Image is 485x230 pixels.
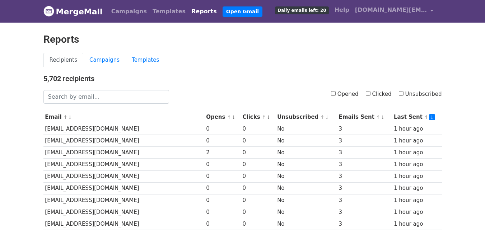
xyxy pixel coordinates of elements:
td: 3 [337,218,392,230]
td: No [275,182,337,194]
a: [DOMAIN_NAME][EMAIL_ADDRESS][DOMAIN_NAME] [352,3,436,20]
a: Templates [126,53,165,67]
td: 3 [337,170,392,182]
td: 3 [337,159,392,170]
th: Clicks [241,111,276,123]
td: 0 [241,123,276,135]
span: Daily emails left: 20 [275,6,328,14]
td: No [275,170,337,182]
label: Opened [331,90,359,98]
a: ↑ [227,114,231,120]
a: ↑ [262,114,266,120]
h4: 5,702 recipients [43,74,442,83]
img: MergeMail logo [43,6,54,17]
td: 1 hour ago [392,206,442,218]
td: 2 [204,147,241,159]
td: 0 [204,218,241,230]
a: ↑ [424,114,428,120]
a: ↓ [68,114,72,120]
a: ↓ [267,114,271,120]
a: ↑ [321,114,325,120]
td: 3 [337,182,392,194]
input: Search by email... [43,90,169,104]
label: Unsubscribed [399,90,442,98]
a: ↓ [381,114,385,120]
td: 0 [241,194,276,206]
td: 0 [204,194,241,206]
td: No [275,123,337,135]
td: 3 [337,194,392,206]
th: Last Sent [392,111,442,123]
td: No [275,147,337,159]
td: [EMAIL_ADDRESS][DOMAIN_NAME] [43,159,205,170]
td: 1 hour ago [392,218,442,230]
td: No [275,135,337,147]
td: [EMAIL_ADDRESS][DOMAIN_NAME] [43,218,205,230]
td: 0 [204,170,241,182]
td: No [275,206,337,218]
a: Templates [150,4,188,19]
td: [EMAIL_ADDRESS][DOMAIN_NAME] [43,170,205,182]
td: 3 [337,123,392,135]
th: Emails Sent [337,111,392,123]
a: Campaigns [108,4,150,19]
th: Email [43,111,205,123]
h2: Reports [43,33,442,46]
a: MergeMail [43,4,103,19]
a: ↓ [325,114,329,120]
td: 1 hour ago [392,123,442,135]
a: Recipients [43,53,84,67]
td: 1 hour ago [392,194,442,206]
td: 0 [241,159,276,170]
td: 0 [241,147,276,159]
td: 0 [204,135,241,147]
td: 1 hour ago [392,147,442,159]
td: [EMAIL_ADDRESS][DOMAIN_NAME] [43,147,205,159]
td: [EMAIL_ADDRESS][DOMAIN_NAME] [43,182,205,194]
th: Unsubscribed [275,111,337,123]
a: Open Gmail [223,6,262,17]
a: ↑ [64,114,67,120]
label: Clicked [366,90,392,98]
td: No [275,194,337,206]
input: Unsubscribed [399,91,404,96]
td: 1 hour ago [392,135,442,147]
input: Clicked [366,91,370,96]
a: Daily emails left: 20 [272,3,331,17]
td: 0 [241,218,276,230]
td: 1 hour ago [392,159,442,170]
td: No [275,159,337,170]
td: 0 [204,206,241,218]
td: 3 [337,135,392,147]
a: ↓ [429,114,435,120]
a: ↓ [232,114,235,120]
td: 0 [204,159,241,170]
input: Opened [331,91,336,96]
td: [EMAIL_ADDRESS][DOMAIN_NAME] [43,123,205,135]
td: 0 [241,206,276,218]
td: 3 [337,147,392,159]
span: [DOMAIN_NAME][EMAIL_ADDRESS][DOMAIN_NAME] [355,6,427,14]
td: [EMAIL_ADDRESS][DOMAIN_NAME] [43,194,205,206]
td: 3 [337,206,392,218]
td: 0 [241,182,276,194]
td: 0 [241,135,276,147]
a: Help [332,3,352,17]
td: [EMAIL_ADDRESS][DOMAIN_NAME] [43,206,205,218]
td: 0 [204,123,241,135]
td: 0 [204,182,241,194]
td: No [275,218,337,230]
td: 1 hour ago [392,170,442,182]
td: 0 [241,170,276,182]
a: Campaigns [83,53,126,67]
a: Reports [188,4,220,19]
th: Opens [204,111,241,123]
a: ↑ [376,114,380,120]
td: 1 hour ago [392,182,442,194]
td: [EMAIL_ADDRESS][DOMAIN_NAME] [43,135,205,147]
